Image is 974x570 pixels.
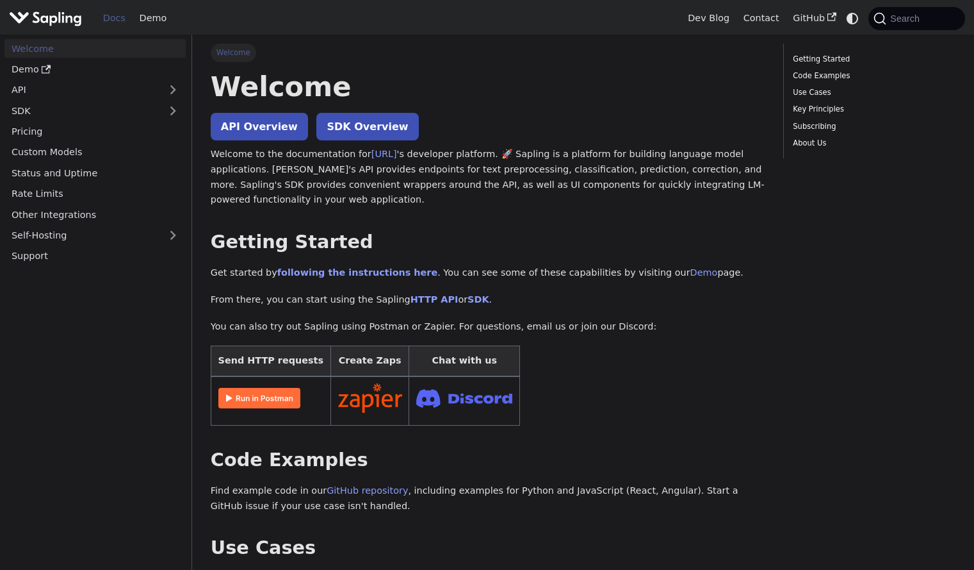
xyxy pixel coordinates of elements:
th: Send HTTP requests [211,346,330,376]
a: Code Examples [793,70,951,82]
th: Chat with us [409,346,520,376]
a: SDK [467,294,489,305]
img: Join Discord [416,385,512,412]
h1: Welcome [211,69,765,104]
a: following the instructions here [277,267,437,278]
p: Welcome to the documentation for 's developer platform. 🚀 Sapling is a platform for building lang... [211,147,765,208]
span: Welcome [211,44,256,62]
a: HTTP API [410,294,459,305]
nav: Breadcrumbs [211,44,765,62]
h2: Code Examples [211,449,765,472]
a: Key Principles [793,103,951,115]
p: From there, you can start using the Sapling or . [211,292,765,308]
a: Pricing [4,122,186,141]
th: Create Zaps [330,346,409,376]
p: Get started by . You can see some of these capabilities by visiting our page. [211,265,765,281]
a: Use Cases [793,87,951,99]
a: SDK [4,101,160,120]
a: GitHub repository [327,485,408,496]
a: Demo [4,60,186,79]
a: GitHub [786,8,843,28]
a: [URL] [371,149,397,159]
h2: Getting Started [211,231,765,254]
img: Sapling.ai [9,9,82,28]
a: Contact [736,8,786,28]
h2: Use Cases [211,537,765,560]
a: SDK Overview [316,113,418,140]
a: Docs [96,8,133,28]
a: Getting Started [793,53,951,65]
button: Switch between dark and light mode (currently system mode) [843,9,862,28]
a: Demo [690,267,718,278]
button: Expand sidebar category 'SDK' [160,101,186,120]
a: Self-Hosting [4,226,186,245]
a: Rate Limits [4,185,186,203]
a: Support [4,247,186,265]
a: About Us [793,137,951,149]
img: Connect in Zapier [338,383,402,413]
a: Custom Models [4,143,186,162]
a: Status and Uptime [4,163,186,182]
a: Demo [133,8,174,28]
button: Search (Command+K) [868,7,964,30]
a: API [4,81,160,99]
img: Run in Postman [218,388,300,408]
span: Search [886,13,927,24]
p: You can also try out Sapling using Postman or Zapier. For questions, email us or join our Discord: [211,319,765,335]
a: Subscribing [793,121,951,133]
a: Other Integrations [4,205,186,224]
button: Expand sidebar category 'API' [160,81,186,99]
a: Sapling.aiSapling.ai [9,9,86,28]
a: API Overview [211,113,308,140]
p: Find example code in our , including examples for Python and JavaScript (React, Angular). Start a... [211,483,765,514]
a: Welcome [4,39,186,58]
a: Dev Blog [681,8,736,28]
